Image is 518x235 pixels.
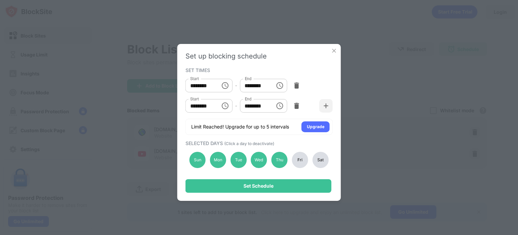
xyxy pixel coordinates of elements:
[235,102,237,110] div: -
[185,67,331,73] div: SET TIMES
[224,141,274,146] span: (Click a day to deactivate)
[190,152,206,168] div: Sun
[218,79,232,92] button: Choose time, selected time is 10:00 AM
[271,152,288,168] div: Thu
[251,152,267,168] div: Wed
[185,52,333,60] div: Set up blocking schedule
[307,123,324,130] div: Upgrade
[331,47,338,54] img: x-button.svg
[244,96,252,102] label: End
[235,82,237,89] div: -
[190,96,199,102] label: Start
[185,140,331,146] div: SELECTED DAYS
[218,99,232,113] button: Choose time, selected time is 10:00 AM
[230,152,247,168] div: Tue
[190,76,199,81] label: Start
[191,123,289,130] div: Limit Reached! Upgrade for up to 5 intervals
[292,152,308,168] div: Fri
[273,79,286,92] button: Choose time, selected time is 11:00 PM
[210,152,226,168] div: Mon
[243,183,274,189] div: Set Schedule
[312,152,328,168] div: Sat
[273,99,286,113] button: Choose time, selected time is 1:00 PM
[244,76,252,81] label: End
